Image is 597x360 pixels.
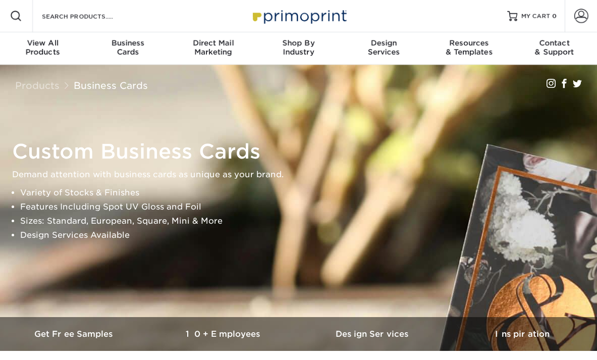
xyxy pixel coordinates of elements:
[426,38,512,57] div: & Templates
[299,329,448,339] h3: Design Services
[15,80,60,91] a: Products
[20,214,594,228] li: Sizes: Standard, European, Square, Mini & More
[20,228,594,242] li: Design Services Available
[248,5,349,27] img: Primoprint
[171,38,256,47] span: Direct Mail
[149,317,299,351] a: 10+ Employees
[171,38,256,57] div: Marketing
[256,32,341,65] a: Shop ByIndustry
[426,38,512,47] span: Resources
[341,38,426,57] div: Services
[448,317,597,351] a: Inspiration
[20,186,594,200] li: Variety of Stocks & Finishes
[299,317,448,351] a: Design Services
[20,200,594,214] li: Features Including Spot UV Gloss and Foil
[521,12,550,21] span: MY CART
[85,32,171,65] a: BusinessCards
[426,32,512,65] a: Resources& Templates
[41,10,139,22] input: SEARCH PRODUCTS.....
[12,139,594,164] h1: Custom Business Cards
[171,32,256,65] a: Direct MailMarketing
[85,38,171,57] div: Cards
[12,168,594,182] p: Demand attention with business cards as unique as your brand.
[74,80,148,91] a: Business Cards
[341,38,426,47] span: Design
[512,38,597,57] div: & Support
[256,38,341,47] span: Shop By
[512,38,597,47] span: Contact
[256,38,341,57] div: Industry
[512,32,597,65] a: Contact& Support
[552,13,557,20] span: 0
[85,38,171,47] span: Business
[149,329,299,339] h3: 10+ Employees
[448,329,597,339] h3: Inspiration
[341,32,426,65] a: DesignServices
